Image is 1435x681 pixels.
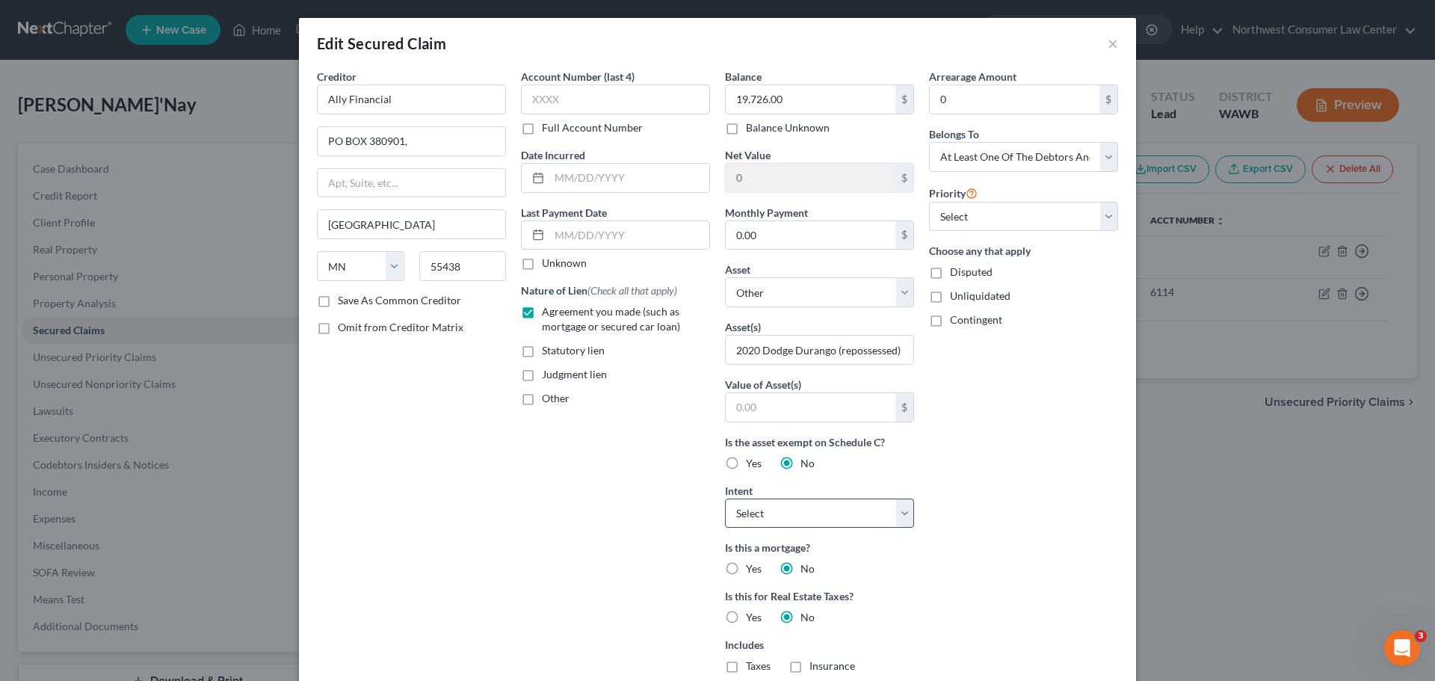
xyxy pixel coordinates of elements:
[725,319,761,335] label: Asset(s)
[725,377,801,392] label: Value of Asset(s)
[317,33,446,54] div: Edit Secured Claim
[338,293,461,308] label: Save As Common Creditor
[726,221,895,250] input: 0.00
[800,457,815,469] span: No
[929,243,1118,259] label: Choose any that apply
[950,313,1002,326] span: Contingent
[950,289,1010,302] span: Unliquidated
[950,265,993,278] span: Disputed
[929,128,979,141] span: Belongs To
[895,221,913,250] div: $
[725,483,753,499] label: Intent
[746,120,830,135] label: Balance Unknown
[929,184,978,202] label: Priority
[725,263,750,276] span: Asset
[725,205,808,221] label: Monthly Payment
[317,70,357,83] span: Creditor
[521,283,677,298] label: Nature of Lien
[746,562,762,575] span: Yes
[542,305,680,333] span: Agreement you made (such as mortgage or secured car loan)
[317,84,506,114] input: Search creditor by name...
[930,85,1099,114] input: 0.00
[895,85,913,114] div: $
[726,164,895,192] input: 0.00
[746,457,762,469] span: Yes
[809,659,855,672] span: Insurance
[549,221,709,250] input: MM/DD/YYYY
[521,69,635,84] label: Account Number (last 4)
[746,611,762,623] span: Yes
[726,85,895,114] input: 0.00
[1099,85,1117,114] div: $
[800,611,815,623] span: No
[725,69,762,84] label: Balance
[800,562,815,575] span: No
[318,169,505,197] input: Apt, Suite, etc...
[521,147,585,163] label: Date Incurred
[725,637,914,653] label: Includes
[725,147,771,163] label: Net Value
[318,210,505,238] input: Enter city...
[521,205,607,221] label: Last Payment Date
[725,434,914,450] label: Is the asset exempt on Schedule C?
[542,120,643,135] label: Full Account Number
[1384,630,1420,666] iframe: Intercom live chat
[725,540,914,555] label: Is this a mortgage?
[542,392,570,404] span: Other
[726,393,895,422] input: 0.00
[746,659,771,672] span: Taxes
[419,251,507,281] input: Enter zip...
[338,321,463,333] span: Omit from Creditor Matrix
[726,336,913,364] input: Specify...
[1415,630,1427,642] span: 3
[895,393,913,422] div: $
[929,69,1016,84] label: Arrearage Amount
[587,284,677,297] span: (Check all that apply)
[521,84,710,114] input: XXXX
[542,368,607,380] span: Judgment lien
[542,256,587,271] label: Unknown
[542,344,605,357] span: Statutory lien
[318,127,505,155] input: Enter address...
[725,588,914,604] label: Is this for Real Estate Taxes?
[1108,34,1118,52] button: ×
[549,164,709,192] input: MM/DD/YYYY
[895,164,913,192] div: $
